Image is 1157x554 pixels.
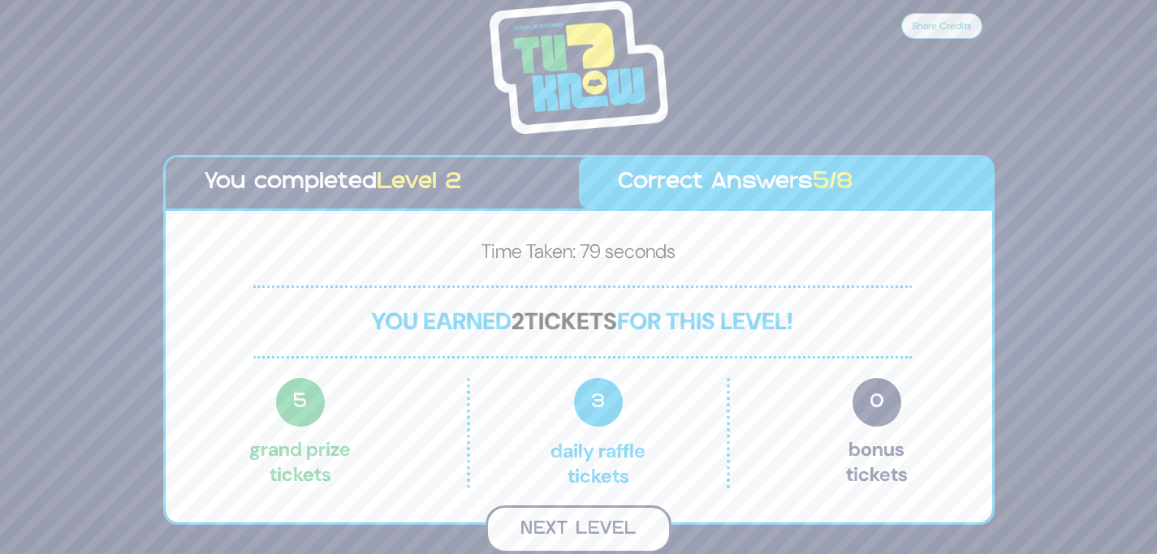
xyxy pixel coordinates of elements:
[490,1,668,134] img: Tournament Logo
[504,378,693,488] p: Daily Raffle tickets
[846,378,908,488] p: Bonus tickets
[525,306,617,337] span: tickets
[813,172,853,193] span: 5/8
[249,378,351,488] p: Grand Prize tickets
[276,378,325,427] span: 5
[486,505,671,553] button: Next Level
[618,165,953,200] p: Correct Answers
[512,306,525,337] span: 2
[377,172,461,193] span: Level 2
[901,13,982,39] button: Share Credits
[371,306,793,337] span: You earned for this level!
[205,165,540,200] p: You completed
[574,378,623,427] span: 3
[853,378,901,427] span: 0
[192,237,966,273] p: Time Taken: 79 seconds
